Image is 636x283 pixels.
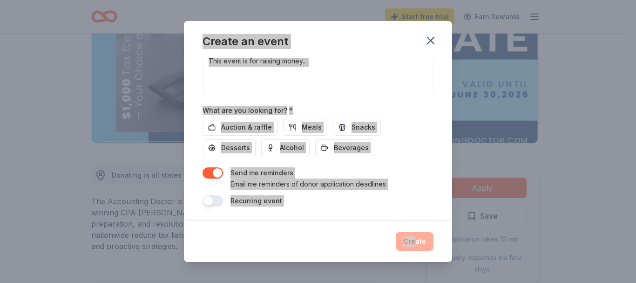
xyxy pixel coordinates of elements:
label: Recurring event [230,197,282,205]
div: Create an event [203,34,288,49]
label: What are you looking for? [203,106,293,115]
label: Send me reminders [230,169,293,177]
span: Meals [302,122,322,133]
button: Snacks [333,119,381,136]
button: Desserts [203,139,256,156]
button: Auction & raffle [203,119,277,136]
span: Auction & raffle [221,122,272,133]
span: Desserts [221,142,250,153]
button: Alcohol [261,139,310,156]
span: Alcohol [280,142,304,153]
p: Email me reminders of donor application deadlines [230,179,386,190]
span: Beverages [334,142,369,153]
span: Snacks [352,122,375,133]
button: Meals [283,119,327,136]
button: Beverages [315,139,374,156]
